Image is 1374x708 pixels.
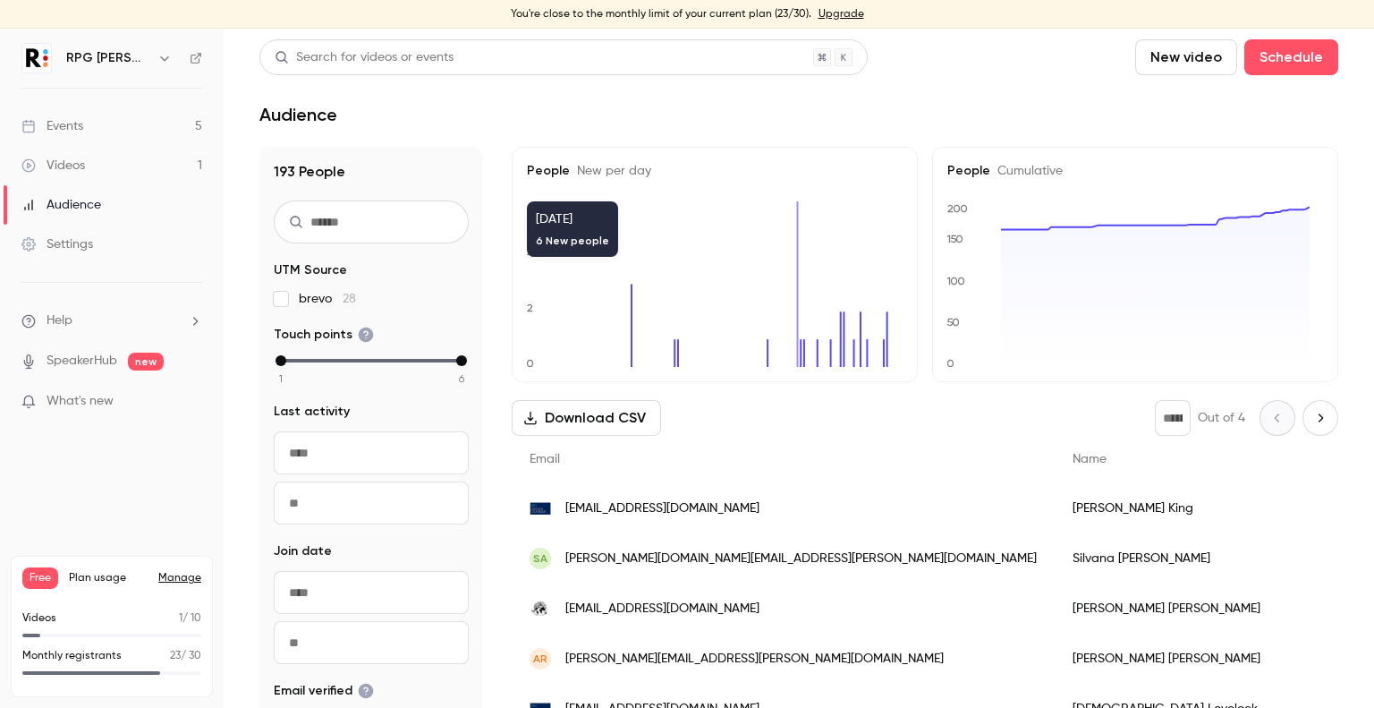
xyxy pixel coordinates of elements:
button: New video [1135,39,1237,75]
text: 200 [947,202,968,215]
h1: 193 People [274,161,469,183]
h1: Audience [259,104,337,125]
div: Videos [21,157,85,175]
span: 28 [343,293,356,305]
img: rpgcc.co.uk [530,498,551,519]
span: What's new [47,392,114,411]
span: Plan usage [69,571,148,585]
span: [PERSON_NAME][DOMAIN_NAME][EMAIL_ADDRESS][PERSON_NAME][DOMAIN_NAME] [565,550,1037,568]
div: min [276,355,286,366]
h5: People [527,162,903,180]
span: Free [22,567,58,589]
span: Email [530,453,560,465]
p: / 30 [170,648,201,664]
img: RPG Crouch Chapman LLP [22,44,51,73]
span: [EMAIL_ADDRESS][DOMAIN_NAME] [565,499,759,518]
button: Download CSV [512,400,661,436]
p: Out of 4 [1198,409,1245,427]
p: / 10 [179,610,201,627]
span: 23 [170,651,181,661]
span: Join date [274,542,332,560]
text: 150 [946,233,963,245]
span: Last activity [274,403,350,421]
span: New per day [570,165,651,177]
span: Help [47,311,72,330]
img: tanzaniaodyssey.co.uk [530,598,551,619]
span: brevo [299,290,356,308]
div: Audience [21,196,101,214]
span: Cumulative [990,165,1063,177]
button: Schedule [1244,39,1338,75]
div: Events [21,117,83,135]
span: Email verified [274,682,374,700]
span: UTM Source [274,261,347,279]
span: [EMAIL_ADDRESS][DOMAIN_NAME] [565,600,759,618]
text: 50 [946,316,960,328]
h6: RPG [PERSON_NAME] [PERSON_NAME] LLP [66,49,150,67]
text: 100 [946,275,965,287]
span: Name [1073,453,1107,465]
a: SpeakerHub [47,352,117,371]
p: Monthly registrants [22,648,122,664]
div: max [456,355,467,366]
a: Upgrade [818,7,864,21]
h5: People [947,162,1323,180]
span: 1 [279,371,283,387]
div: Settings [21,235,93,253]
span: [PERSON_NAME][EMAIL_ADDRESS][PERSON_NAME][DOMAIN_NAME] [565,650,944,669]
span: 6 [459,371,464,387]
span: 1 [179,613,182,624]
text: 6 [526,202,533,215]
span: SA [533,550,547,567]
text: 0 [526,357,534,370]
span: new [128,353,164,371]
a: Manage [158,571,201,585]
text: 2 [527,302,533,314]
span: Touch points [274,326,374,344]
button: Next page [1302,400,1338,436]
li: help-dropdown-opener [21,311,202,330]
text: 4 [527,247,534,260]
p: Videos [22,610,56,627]
span: AR [533,651,547,667]
iframe: Noticeable Trigger [181,394,202,410]
div: Search for videos or events [275,48,454,67]
text: 0 [946,357,954,370]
